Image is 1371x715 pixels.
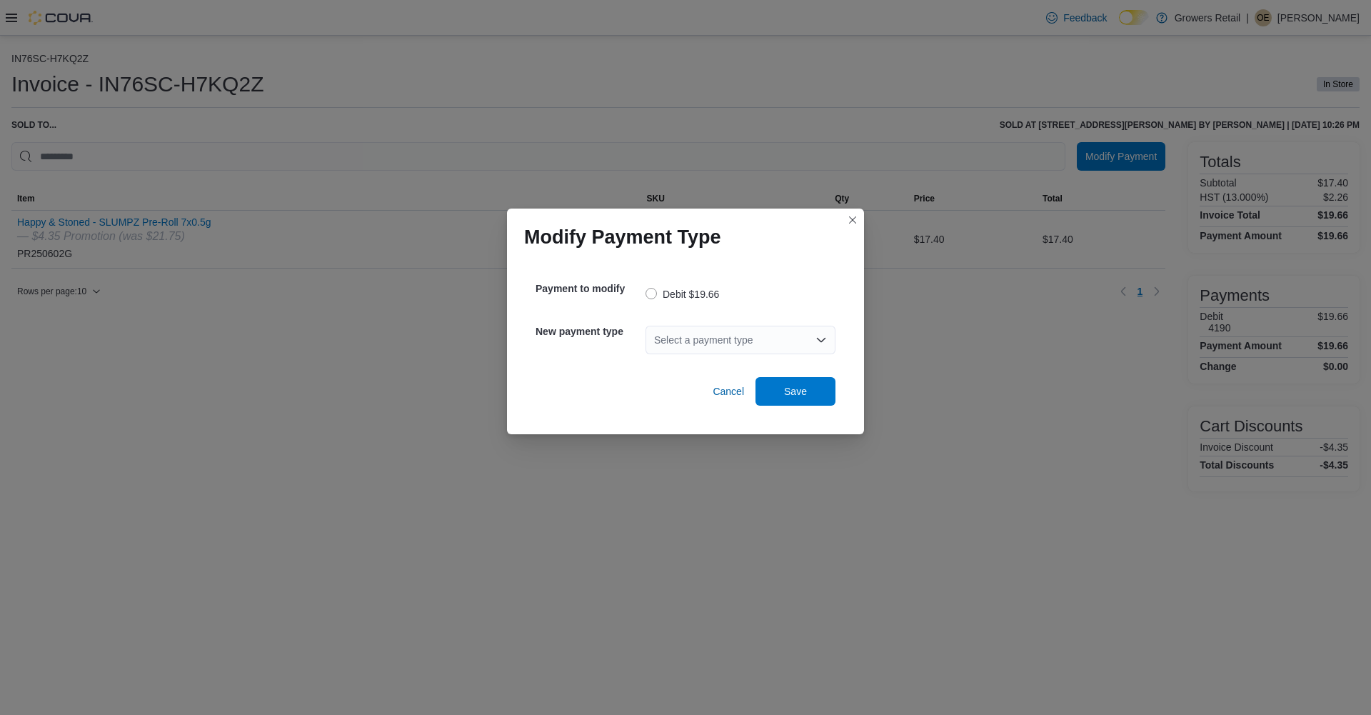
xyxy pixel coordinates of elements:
h5: New payment type [536,317,643,346]
label: Debit $19.66 [646,286,719,303]
span: Cancel [713,384,744,399]
h5: Payment to modify [536,274,643,303]
input: Accessible screen reader label [654,331,656,349]
button: Open list of options [815,334,827,346]
button: Closes this modal window [844,211,861,229]
button: Cancel [707,377,750,406]
span: Save [784,384,807,399]
button: Save [755,377,835,406]
h1: Modify Payment Type [524,226,721,249]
